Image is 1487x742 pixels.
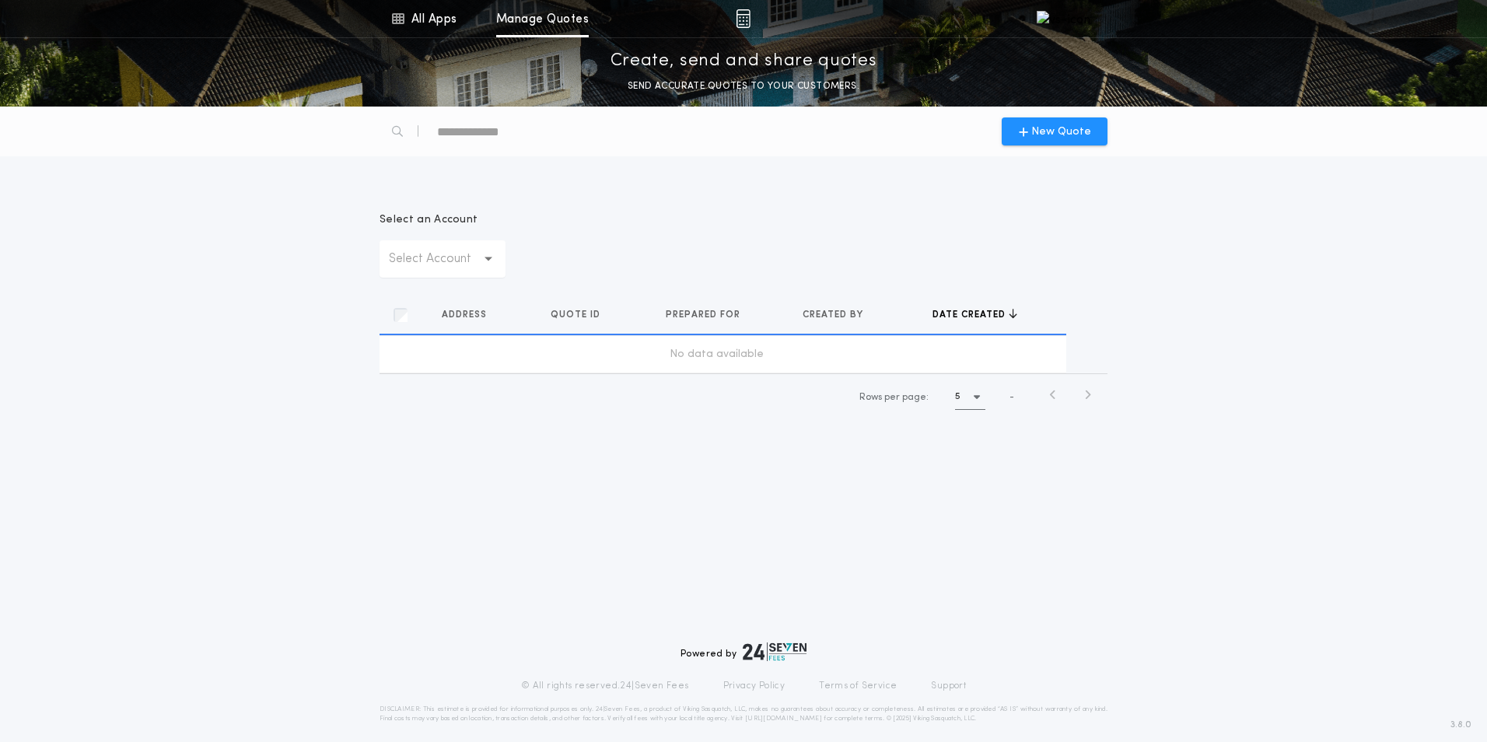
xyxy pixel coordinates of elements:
[1037,11,1090,26] img: vs-icon
[932,307,1017,323] button: Date created
[736,9,750,28] img: img
[932,309,1009,321] span: Date created
[442,309,490,321] span: Address
[1031,124,1091,140] span: New Quote
[380,212,506,228] p: Select an Account
[931,680,966,692] a: Support
[803,307,875,323] button: Created by
[955,385,985,410] button: 5
[681,642,806,661] div: Powered by
[386,347,1048,362] div: No data available
[389,250,496,268] p: Select Account
[521,680,689,692] p: © All rights reserved. 24|Seven Fees
[1450,718,1471,732] span: 3.8.0
[723,680,785,692] a: Privacy Policy
[551,307,612,323] button: Quote ID
[380,240,506,278] button: Select Account
[1002,117,1107,145] button: New Quote
[628,79,859,94] p: SEND ACCURATE QUOTES TO YOUR CUSTOMERS.
[442,307,499,323] button: Address
[803,309,866,321] span: Created by
[955,389,960,404] h1: 5
[745,716,822,722] a: [URL][DOMAIN_NAME]
[743,642,806,661] img: logo
[666,309,743,321] span: Prepared for
[1009,390,1014,404] span: -
[819,680,897,692] a: Terms of Service
[380,705,1107,723] p: DISCLAIMER: This estimate is provided for informational purposes only. 24|Seven Fees, a product o...
[551,309,604,321] span: Quote ID
[859,393,929,402] span: Rows per page:
[611,49,877,74] p: Create, send and share quotes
